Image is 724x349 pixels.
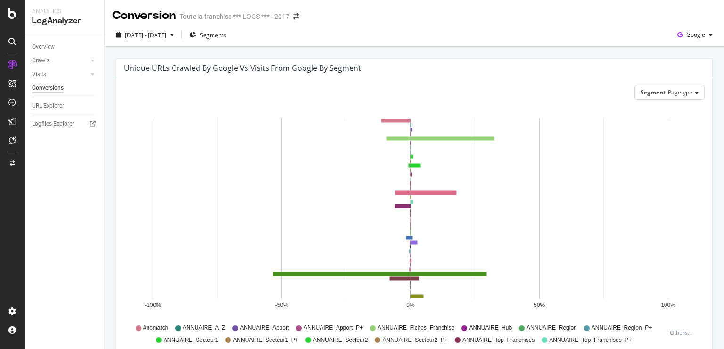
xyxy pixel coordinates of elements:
button: Google [674,27,716,43]
a: Conversions [32,83,98,93]
a: Visits [32,69,88,79]
span: ANNUAIRE_Apport_P+ [304,324,363,332]
text: -100% [145,302,161,309]
div: Toute la franchise *** LOGS *** - 2017 [180,12,289,21]
span: ANNUAIRE_Top_Franchises [462,336,535,344]
text: -50% [275,302,288,309]
span: ANNUAIRE_Fiches_Franchise [378,324,454,332]
a: Overview [32,42,98,52]
text: 50% [534,302,545,309]
span: ANNUAIRE_Secteur1_P+ [233,336,298,344]
div: Visits [32,69,46,79]
span: Segment [641,88,666,96]
svg: A chart. [124,107,697,320]
a: URL Explorer [32,101,98,111]
text: 100% [661,302,675,309]
span: Pagetype [668,88,692,96]
div: arrow-right-arrow-left [293,13,299,20]
span: ANNUAIRE_Top_Franchises_P+ [549,336,632,344]
div: URL Explorer [32,101,64,111]
div: Overview [32,42,55,52]
button: Segments [186,27,230,43]
span: ANNUAIRE_Apport [240,324,289,332]
span: ANNUAIRE_Hub [469,324,512,332]
a: Logfiles Explorer [32,119,98,129]
span: ANNUAIRE_Secteur1 [164,336,219,344]
a: Crawls [32,56,88,66]
div: LogAnalyzer [32,16,97,26]
span: ANNUAIRE_Secteur2_P+ [382,336,447,344]
span: Google [686,31,705,39]
button: [DATE] - [DATE] [112,27,178,43]
div: Unique URLs Crawled by google vs Visits from google by Segment [124,63,361,73]
div: Crawls [32,56,49,66]
span: ANNUAIRE_Region_P+ [592,324,652,332]
div: Analytics [32,8,97,16]
text: 0% [406,302,415,309]
span: ANNUAIRE_A_Z [183,324,226,332]
span: Segments [200,31,226,39]
div: Others... [670,329,696,337]
div: Logfiles Explorer [32,119,74,129]
span: ANNUAIRE_Region [527,324,577,332]
div: Conversions [32,83,64,93]
span: #nomatch [143,324,168,332]
span: ANNUAIRE_Secteur2 [313,336,368,344]
iframe: Intercom live chat [692,317,715,340]
span: [DATE] - [DATE] [125,31,166,39]
div: Conversion [112,8,176,24]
